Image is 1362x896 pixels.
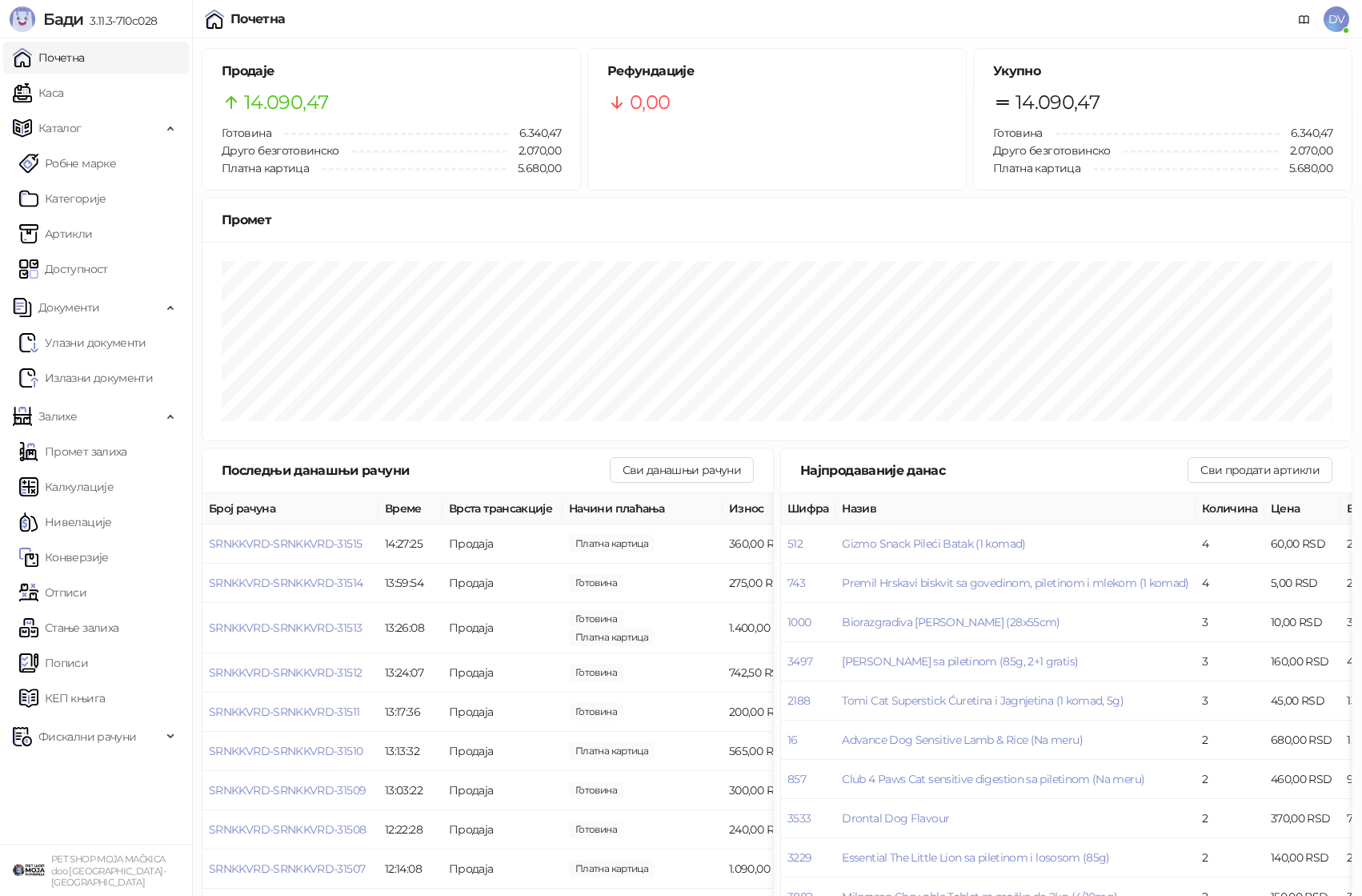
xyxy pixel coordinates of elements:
[209,665,362,680] button: SRNKKVRD-SRNKKVRD-31512
[842,850,1109,865] button: Essential The Little Lion sa piletinom i lososom (85g)
[842,772,1144,786] button: Club 4 Paws Cat sensitive digestion sa piletinom (Na meru)
[209,862,365,876] button: SRNKKVRD-SRNKKVRD-31507
[19,362,153,394] a: Излазни документи
[723,653,843,693] td: 742,50 RSD
[19,682,105,714] a: КЕП књига
[842,615,1060,629] button: Biorazgradiva [PERSON_NAME] (28x55cm)
[1264,603,1340,642] td: 10,00 RSD
[787,811,811,826] button: 3533
[842,654,1078,669] button: [PERSON_NAME] sa piletinom (85g, 2+1 gratis)
[222,143,339,158] span: Друго безготовинско
[1292,6,1317,32] a: Документација
[443,564,563,603] td: Продаја
[1196,524,1264,564] td: 4
[569,629,655,646] span: 1.000,00
[443,810,563,850] td: Продаја
[1264,524,1340,564] td: 60,00 RSD
[19,218,93,250] a: ArtikliАртикли
[842,811,949,826] button: Drontal Dog Flavour
[993,126,1043,140] span: Готовина
[222,62,561,81] h5: Продаје
[19,612,118,644] a: Стање залиха
[379,810,443,850] td: 12:22:28
[1264,799,1340,838] td: 370,00 RSD
[379,493,443,524] th: Време
[569,703,623,721] span: 200,00
[1280,124,1332,142] span: 6.340,47
[1264,838,1340,878] td: 140,00 RSD
[1196,603,1264,642] td: 3
[507,142,561,159] span: 2.070,00
[569,664,623,681] span: 742,50
[1324,6,1349,32] span: DV
[569,860,655,878] span: 1.090,00
[1196,642,1264,681] td: 3
[443,653,563,693] td: Продаја
[19,436,127,468] a: Промет залиха
[10,6,35,32] img: Logo
[787,850,811,865] button: 3229
[38,721,136,753] span: Фискални рачуни
[19,506,112,538] a: Нивелације
[607,62,947,81] h5: Рефундације
[569,574,623,592] span: 300,00
[13,77,63,109] a: Каса
[723,810,843,850] td: 240,00 RSD
[1196,564,1264,603] td: 4
[630,87,670,118] span: 0,00
[787,693,810,708] button: 2188
[443,850,563,889] td: Продаја
[51,854,166,888] small: PET SHOP MOJA MAČKICA doo [GEOGRAPHIC_DATA]-[GEOGRAPHIC_DATA]
[19,647,88,679] a: Пописи
[723,850,843,889] td: 1.090,00 RSD
[209,705,359,719] span: SRNKKVRD-SRNKKVRD-31511
[38,112,82,144] span: Каталог
[19,541,109,573] a: Конверзије
[379,732,443,771] td: 13:13:32
[13,854,45,886] img: 64x64-companyLogo-9f44b8df-f022-41eb-b7d6-300ad218de09.png
[1196,493,1264,524] th: Количина
[508,124,561,142] span: 6.340,47
[379,693,443,732] td: 13:17:36
[610,457,754,483] button: Сви данашњи рачуни
[222,126,271,140] span: Готовина
[835,493,1195,524] th: Назив
[569,535,655,552] span: 360,00
[993,62,1332,81] h5: Укупно
[19,147,116,179] a: Робне марке
[993,161,1080,175] span: Платна картица
[222,210,1332,230] div: Промет
[569,742,655,760] span: 565,00
[43,10,83,29] span: Бади
[800,460,1188,480] div: Најпродаваније данас
[19,183,106,215] a: Категорије
[842,693,1124,708] button: Tomi Cat Superstick Ćuretina i Jagnjetina (1 komad, 5g)
[209,783,366,798] button: SRNKKVRD-SRNKKVRD-31509
[38,400,77,432] span: Залихе
[209,822,366,837] button: SRNKKVRD-SRNKKVRD-31508
[443,771,563,810] td: Продаја
[83,14,157,28] span: 3.11.3-710c028
[787,772,806,786] button: 857
[209,576,363,590] button: SRNKKVRD-SRNKKVRD-31514
[723,771,843,810] td: 300,00 RSD
[787,733,798,747] button: 16
[209,621,362,635] span: SRNKKVRD-SRNKKVRD-31513
[1278,159,1332,177] span: 5.680,00
[1196,760,1264,799] td: 2
[787,615,811,629] button: 1000
[723,693,843,732] td: 200,00 RSD
[1264,564,1340,603] td: 5,00 RSD
[202,493,379,524] th: Број рачуна
[842,536,1025,551] button: Gizmo Snack Pileći Batak (1 komad)
[723,524,843,564] td: 360,00 RSD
